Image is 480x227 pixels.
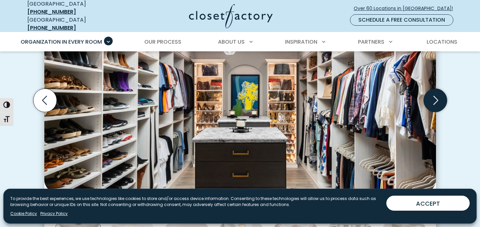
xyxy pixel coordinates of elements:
span: Over 60 Locations in [GEOGRAPHIC_DATA]! [354,5,458,12]
span: Inspiration [285,38,317,46]
a: Over 60 Locations in [GEOGRAPHIC_DATA]! [353,3,459,14]
button: Next slide [421,86,450,115]
span: Partners [358,38,384,46]
span: About Us [218,38,245,46]
a: Privacy Policy [40,211,68,217]
span: Organization in Every Room [21,38,102,46]
a: [PHONE_NUMBER] [27,8,76,16]
button: Previous slide [31,86,59,115]
a: Schedule a Free Consultation [350,14,453,26]
span: Locations [427,38,457,46]
span: Our Process [144,38,181,46]
button: ACCEPT [386,196,470,211]
a: Cookie Policy [10,211,37,217]
nav: Primary Menu [16,33,464,51]
div: [GEOGRAPHIC_DATA] [27,16,124,32]
p: To provide the best experiences, we use technologies like cookies to store and/or access device i... [10,196,381,208]
a: [PHONE_NUMBER] [27,24,76,32]
img: Closet Factory Logo [189,4,273,28]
